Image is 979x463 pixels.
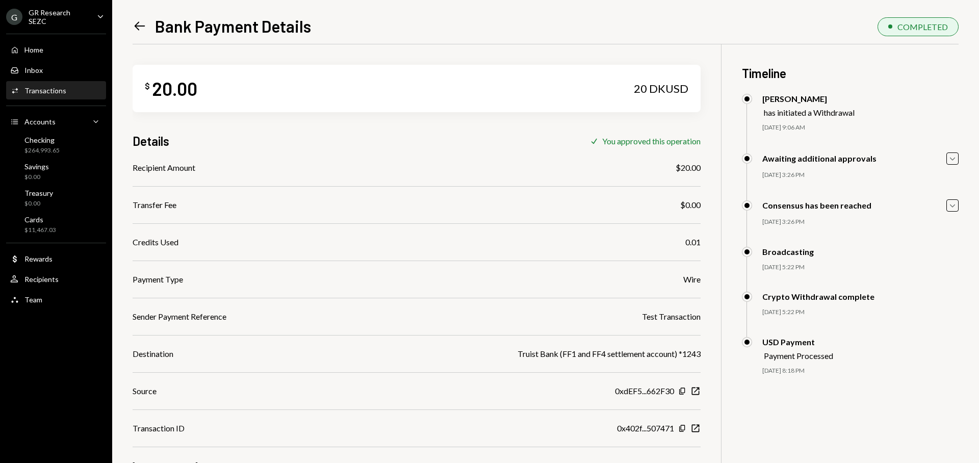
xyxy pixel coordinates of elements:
[764,351,833,361] div: Payment Processed
[6,81,106,99] a: Transactions
[6,186,106,210] a: Treasury$0.00
[6,133,106,157] a: Checking$264,993.65
[24,173,49,182] div: $0.00
[133,133,169,149] h3: Details
[615,385,674,397] div: 0xdEF5...662F30
[680,199,701,211] div: $0.00
[742,65,959,82] h3: Timeline
[24,86,66,95] div: Transactions
[24,146,60,155] div: $264,993.65
[152,77,197,100] div: 20.00
[6,112,106,131] a: Accounts
[762,337,833,347] div: USD Payment
[676,162,701,174] div: $20.00
[133,236,178,248] div: Credits Used
[762,200,871,210] div: Consensus has been reached
[145,81,150,91] div: $
[24,45,43,54] div: Home
[634,82,688,96] div: 20 DKUSD
[6,9,22,25] div: G
[683,273,701,286] div: Wire
[6,270,106,288] a: Recipients
[762,123,959,132] div: [DATE] 9:06 AM
[762,292,874,301] div: Crypto Withdrawal complete
[762,153,877,163] div: Awaiting additional approvals
[642,311,701,323] div: Test Transaction
[897,22,948,32] div: COMPLETED
[24,295,42,304] div: Team
[24,162,49,171] div: Savings
[764,108,855,117] div: has initiated a Withdrawal
[762,171,959,179] div: [DATE] 3:26 PM
[24,66,43,74] div: Inbox
[24,117,56,126] div: Accounts
[617,422,674,434] div: 0x402f...507471
[685,236,701,248] div: 0.01
[762,94,855,104] div: [PERSON_NAME]
[6,290,106,308] a: Team
[24,215,56,224] div: Cards
[602,136,701,146] div: You approved this operation
[24,254,53,263] div: Rewards
[762,308,959,317] div: [DATE] 5:22 PM
[762,247,814,256] div: Broadcasting
[6,61,106,79] a: Inbox
[29,8,89,25] div: GR Research SEZC
[518,348,701,360] div: Truist Bank (FF1 and FF4 settlement account) *1243
[133,385,157,397] div: Source
[133,422,185,434] div: Transaction ID
[24,275,59,284] div: Recipients
[762,263,959,272] div: [DATE] 5:22 PM
[6,249,106,268] a: Rewards
[133,311,226,323] div: Sender Payment Reference
[24,199,53,208] div: $0.00
[24,226,56,235] div: $11,467.03
[762,218,959,226] div: [DATE] 3:26 PM
[155,16,311,36] h1: Bank Payment Details
[133,348,173,360] div: Destination
[762,367,959,375] div: [DATE] 8:18 PM
[24,189,53,197] div: Treasury
[6,40,106,59] a: Home
[133,162,195,174] div: Recipient Amount
[24,136,60,144] div: Checking
[133,199,176,211] div: Transfer Fee
[133,273,183,286] div: Payment Type
[6,212,106,237] a: Cards$11,467.03
[6,159,106,184] a: Savings$0.00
